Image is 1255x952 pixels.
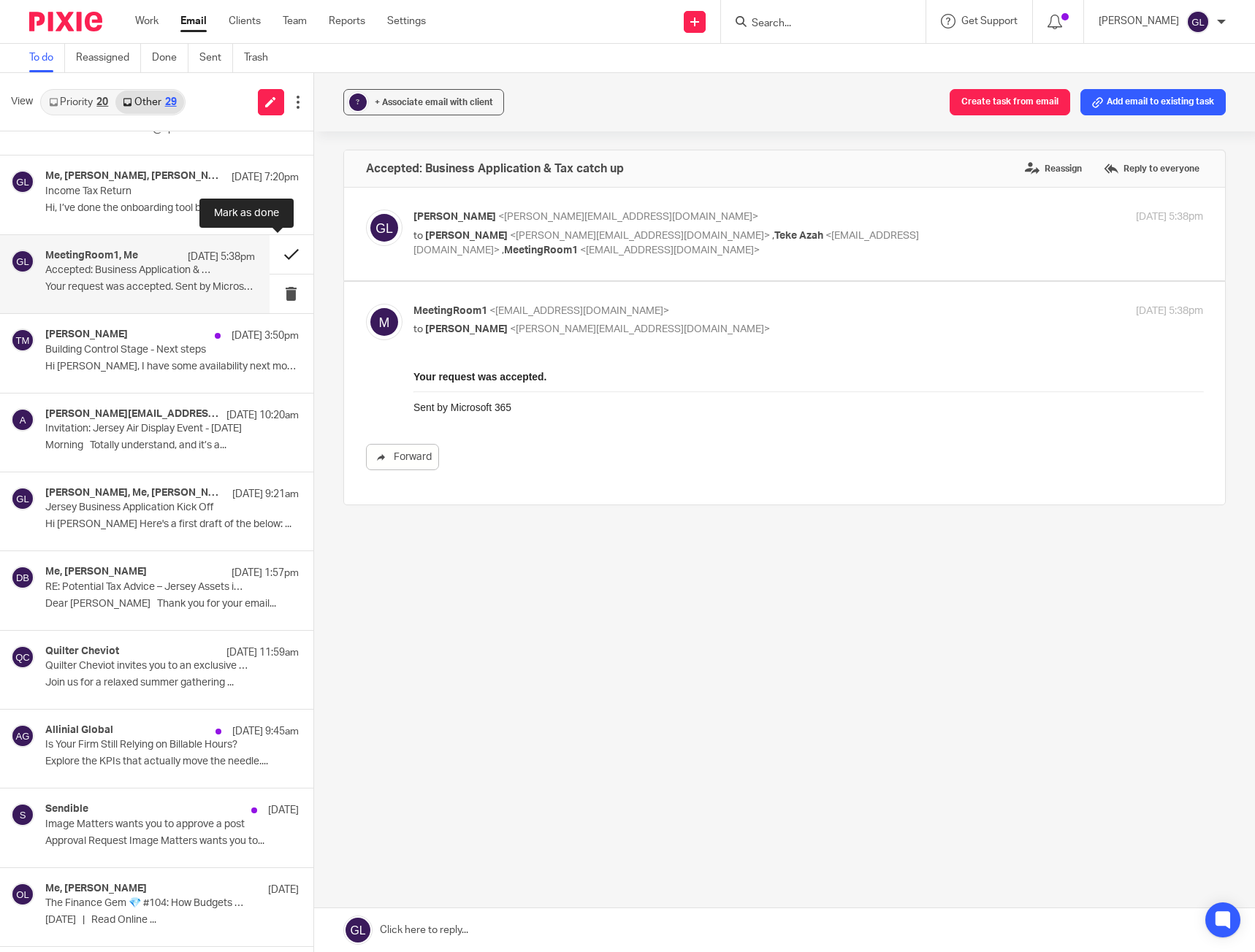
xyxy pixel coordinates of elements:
[425,324,508,334] span: [PERSON_NAME]
[45,423,248,435] p: Invitation: Jersey Air Display Event - [DATE]
[1080,89,1226,115] button: Add email to existing task
[152,44,188,72] a: Done
[750,18,882,31] input: Search
[45,439,299,452] p: Morning Totally understand, and it’s a...
[950,89,1070,115] button: Create task from email
[425,231,508,241] span: [PERSON_NAME]
[11,883,34,906] img: svg%3E
[1099,14,1179,28] p: [PERSON_NAME]
[1136,304,1203,319] p: [DATE] 5:38pm
[1021,158,1086,180] label: Reassign
[268,883,299,897] p: [DATE]
[45,739,248,751] p: Is Your Firm Still Relying on Billable Hours?
[29,44,65,72] a: To do
[11,250,34,273] img: svg%3E
[413,231,423,241] span: to
[226,408,299,423] p: [DATE] 10:20am
[1186,10,1210,34] img: svg%3E
[413,324,423,334] span: to
[42,91,115,114] a: Priority20
[1136,210,1203,225] p: [DATE] 5:38pm
[45,518,299,531] p: Hi [PERSON_NAME] Here's a first draft of the below: ...
[45,677,299,689] p: Join us for a relaxed summer gathering ...
[45,803,88,815] h4: Sendible
[774,231,823,241] span: Teke Azah
[502,245,504,256] span: ,
[498,212,758,222] span: <[PERSON_NAME][EMAIL_ADDRESS][DOMAIN_NAME]>
[366,161,624,176] h4: Accepted: Business Application & Tax catch up
[45,581,248,594] p: RE: Potential Tax Advice – Jersey Assets in Deceased’s Estate
[268,803,299,818] p: [DATE]
[387,14,426,28] a: Settings
[45,645,119,658] h4: Quilter Cheviot
[45,724,113,737] h4: Allinial Global
[45,185,248,198] p: Income Tax Return
[349,93,367,111] div: ?
[11,329,34,352] img: svg%3E
[45,897,248,910] p: The Finance Gem 💎 #104: How Budgets aren't Strategy and EBITDA isn't Cash
[165,97,177,107] div: 29
[45,408,219,421] h4: [PERSON_NAME][EMAIL_ADDRESS][PERSON_NAME][DOMAIN_NAME], Me
[45,250,138,262] h4: MeetingRoom1, Me
[961,16,1018,26] span: Get Support
[45,281,255,293] p: Your request was accepted. Sent by Microsoft 365
[226,645,299,660] p: [DATE] 11:59am
[244,44,279,72] a: Trash
[45,361,299,373] p: Hi [PERSON_NAME], I have some availability next month...
[413,212,496,222] span: [PERSON_NAME]
[510,324,770,334] span: <[PERSON_NAME][EMAIL_ADDRESS][DOMAIN_NAME]>
[45,660,248,672] p: Quilter Cheviot invites you to an exclusive evening of fine wine & conversation
[45,835,299,848] p: Approval Request Image Matters wants you to...
[45,329,128,341] h4: [PERSON_NAME]
[135,14,159,28] a: Work
[11,724,34,748] img: svg%3E
[329,14,365,28] a: Reports
[29,12,102,31] img: Pixie
[188,250,255,264] p: [DATE] 5:38pm
[11,645,34,669] img: svg%3E
[580,245,760,256] span: <[EMAIL_ADDRESS][DOMAIN_NAME]>
[45,883,147,895] h4: Me, [PERSON_NAME]
[45,502,248,514] p: Jersey Business Application Kick Off
[115,91,183,114] a: Other29
[510,231,770,241] span: <[PERSON_NAME][EMAIL_ADDRESS][DOMAIN_NAME]>
[45,914,299,926] p: [DATE] | Read Online ...
[45,818,248,831] p: Image Matters wants you to approve a post
[504,245,578,256] span: MeetingRoom1
[180,14,207,28] a: Email
[199,44,233,72] a: Sent
[45,598,299,610] p: Dear [PERSON_NAME] Thank you for your email...
[283,14,307,28] a: Team
[11,803,34,826] img: svg%3E
[366,210,403,246] img: svg%3E
[11,170,34,193] img: svg%3E
[45,756,299,768] p: Explore the KPIs that actually move the needle....
[232,329,299,343] p: [DATE] 3:50pm
[96,97,108,107] div: 20
[1100,158,1203,180] label: Reply to everyone
[11,94,33,110] span: View
[45,170,224,183] h4: Me, [PERSON_NAME], [PERSON_NAME]
[366,444,439,470] a: Forward
[11,408,34,431] img: svg%3E
[232,566,299,580] p: [DATE] 1:57pm
[45,566,147,578] h4: Me, [PERSON_NAME]
[232,170,299,185] p: [DATE] 7:20pm
[772,231,774,241] span: ,
[232,724,299,739] p: [DATE] 9:45am
[76,44,141,72] a: Reassigned
[232,487,299,502] p: [DATE] 9:21am
[45,487,225,499] h4: [PERSON_NAME], Me, [PERSON_NAME]
[489,306,669,316] span: <[EMAIL_ADDRESS][DOMAIN_NAME]>
[45,264,213,277] p: Accepted: Business Application & Tax catch up
[366,304,403,340] img: svg%3E
[45,344,248,356] p: Building Control Stage - Next steps
[11,487,34,510] img: svg%3E
[375,98,493,107] span: + Associate email with client
[45,202,299,215] p: Hi, I’ve done the onboarding tool but the...
[11,566,34,589] img: svg%3E
[229,14,261,28] a: Clients
[343,89,504,115] button: ? + Associate email with client
[413,306,487,316] span: MeetingRoom1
